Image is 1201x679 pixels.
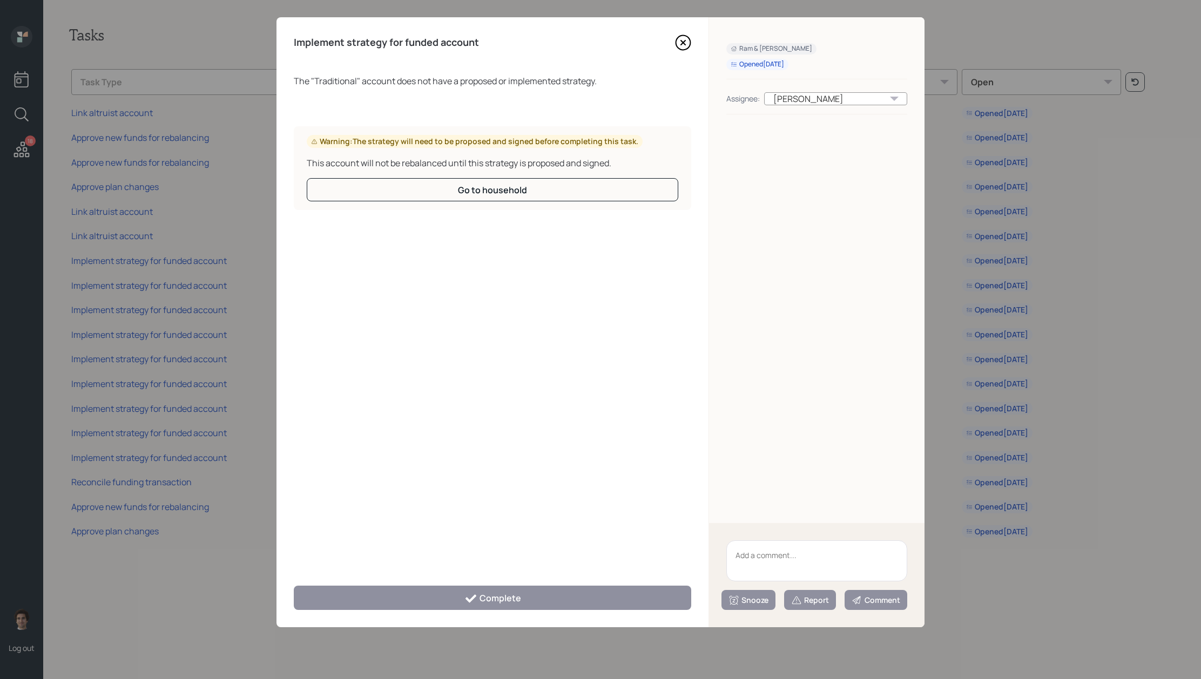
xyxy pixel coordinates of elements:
button: Comment [845,590,907,610]
button: Snooze [721,590,775,610]
button: Report [784,590,836,610]
div: Warning: The strategy will need to be proposed and signed before completing this task. [311,136,638,147]
div: Opened [DATE] [731,60,784,69]
button: Go to household [307,178,678,201]
div: Complete [464,592,521,605]
div: Go to household [458,184,527,196]
button: Complete [294,586,691,610]
div: Ram & [PERSON_NAME] [731,44,812,53]
div: Report [791,595,829,606]
div: The " Traditional " account does not have a proposed or implemented strategy. [294,74,691,87]
div: Snooze [728,595,768,606]
div: Assignee: [726,93,760,104]
div: [PERSON_NAME] [764,92,907,105]
div: This account will not be rebalanced until this strategy is proposed and signed. [307,157,678,169]
div: Comment [852,595,900,606]
h4: Implement strategy for funded account [294,37,479,49]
